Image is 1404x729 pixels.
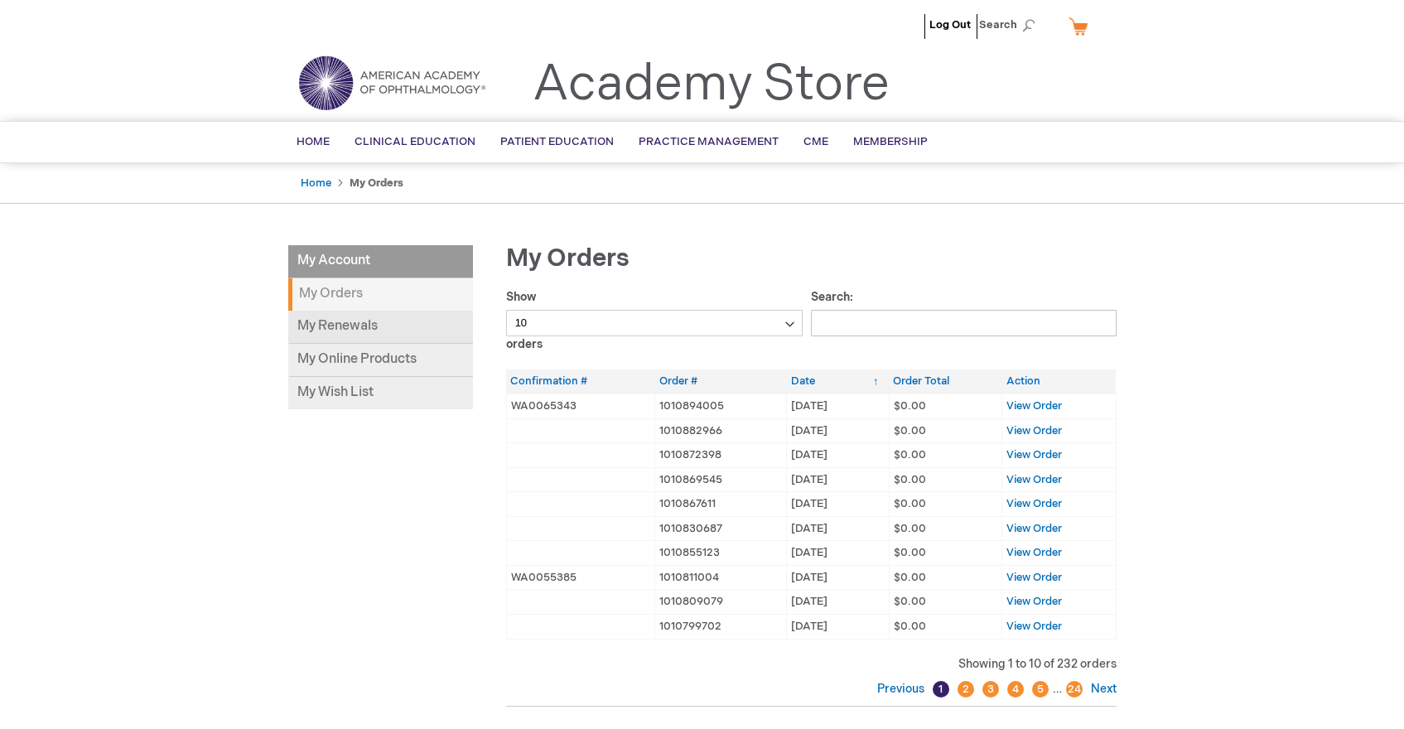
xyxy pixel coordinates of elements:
td: [DATE] [787,393,889,418]
span: $0.00 [894,620,926,633]
span: $0.00 [894,497,926,510]
a: Previous [877,682,929,696]
td: 1010855123 [655,541,787,566]
a: Next [1087,682,1117,696]
span: Search [979,8,1042,41]
span: CME [803,135,828,148]
a: View Order [1006,473,1062,486]
a: 5 [1032,681,1049,698]
td: [DATE] [787,565,889,590]
th: Action: activate to sort column ascending [1002,369,1116,393]
span: $0.00 [894,546,926,559]
a: My Renewals [288,311,473,344]
input: Search: [811,310,1117,336]
a: View Order [1006,620,1062,633]
a: View Order [1006,497,1062,510]
a: My Online Products [288,344,473,377]
td: [DATE] [787,541,889,566]
strong: My Orders [288,278,473,311]
td: 1010882966 [655,418,787,443]
td: [DATE] [787,492,889,517]
td: [DATE] [787,443,889,468]
a: 24 [1066,681,1083,698]
a: Academy Store [533,55,890,114]
span: $0.00 [894,399,926,413]
span: $0.00 [894,571,926,584]
span: My Orders [506,244,630,273]
td: [DATE] [787,590,889,615]
a: View Order [1006,448,1062,461]
td: WA0065343 [506,393,655,418]
td: [DATE] [787,516,889,541]
span: $0.00 [894,448,926,461]
a: View Order [1006,571,1062,584]
span: $0.00 [894,595,926,608]
a: View Order [1006,399,1062,413]
a: My Wish List [288,377,473,409]
a: 1 [933,681,949,698]
span: $0.00 [894,522,926,535]
a: View Order [1006,595,1062,608]
span: Membership [853,135,928,148]
th: Order Total: activate to sort column ascending [889,369,1002,393]
td: [DATE] [787,418,889,443]
td: 1010809079 [655,590,787,615]
span: Home [297,135,330,148]
label: Show orders [506,290,803,351]
th: Order #: activate to sort column ascending [655,369,787,393]
th: Confirmation #: activate to sort column ascending [506,369,655,393]
td: 1010799702 [655,615,787,640]
a: View Order [1006,522,1062,535]
a: Home [301,176,331,190]
a: 4 [1007,681,1024,698]
span: Practice Management [639,135,779,148]
td: [DATE] [787,615,889,640]
td: 1010894005 [655,393,787,418]
td: 1010867611 [655,492,787,517]
span: $0.00 [894,473,926,486]
label: Search: [811,290,1117,330]
a: 2 [958,681,974,698]
td: 1010811004 [655,565,787,590]
strong: My Orders [350,176,403,190]
td: 1010872398 [655,443,787,468]
th: Date: activate to sort column ascending [787,369,889,393]
td: 1010869545 [655,467,787,492]
td: [DATE] [787,467,889,492]
a: Log Out [929,18,971,31]
select: Showorders [506,310,803,336]
span: Clinical Education [355,135,475,148]
span: Patient Education [500,135,614,148]
div: Showing 1 to 10 of 232 orders [506,656,1117,673]
a: 3 [982,681,999,698]
td: 1010830687 [655,516,787,541]
td: WA0055385 [506,565,655,590]
a: View Order [1006,546,1062,559]
span: $0.00 [894,424,926,437]
span: … [1053,682,1062,696]
a: View Order [1006,424,1062,437]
